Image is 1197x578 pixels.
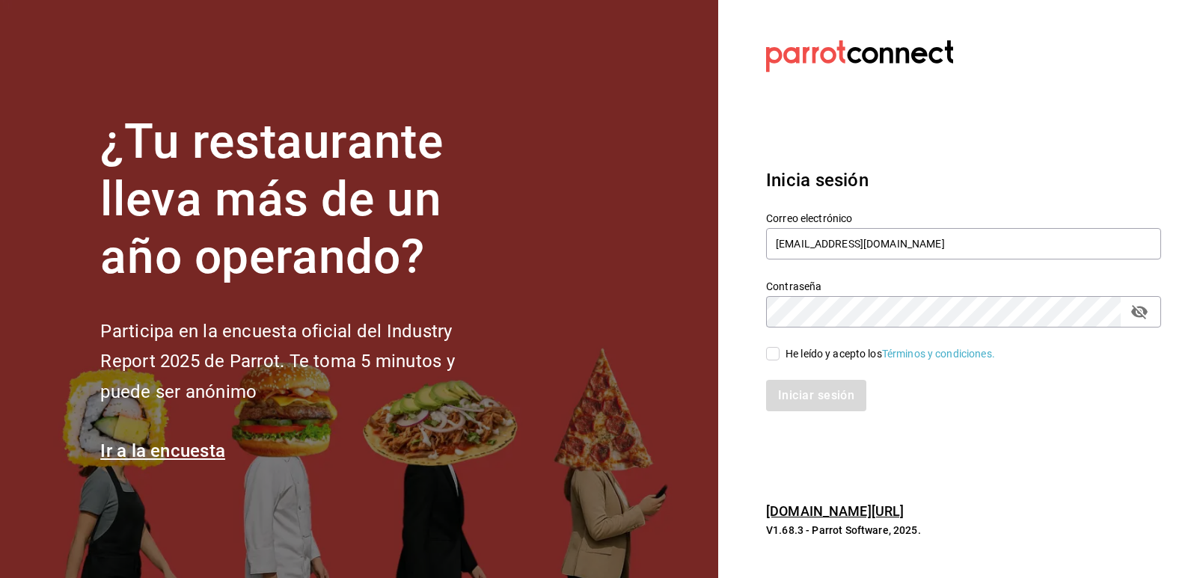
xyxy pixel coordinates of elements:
[766,503,904,519] a: [DOMAIN_NAME][URL]
[766,167,1161,194] h3: Inicia sesión
[882,348,995,360] a: Términos y condiciones.
[100,114,504,286] h1: ¿Tu restaurante lleva más de un año operando?
[766,228,1161,259] input: Ingresa tu correo electrónico
[766,213,1161,224] label: Correo electrónico
[766,281,1161,292] label: Contraseña
[100,440,225,461] a: Ir a la encuesta
[1127,299,1152,325] button: passwordField
[786,346,995,362] div: He leído y acepto los
[766,523,1161,538] p: V1.68.3 - Parrot Software, 2025.
[100,316,504,408] h2: Participa en la encuesta oficial del Industry Report 2025 de Parrot. Te toma 5 minutos y puede se...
